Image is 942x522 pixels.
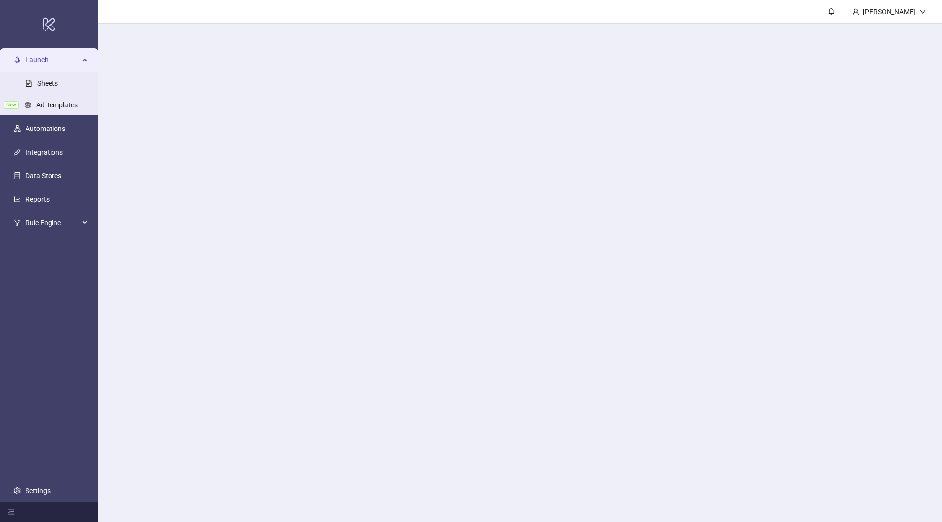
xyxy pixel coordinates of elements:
[14,219,21,226] span: fork
[36,101,78,109] a: Ad Templates
[26,125,65,132] a: Automations
[8,509,15,516] span: menu-fold
[859,6,919,17] div: [PERSON_NAME]
[852,8,859,15] span: user
[26,172,61,180] a: Data Stores
[37,79,58,87] a: Sheets
[26,148,63,156] a: Integrations
[26,213,79,233] span: Rule Engine
[919,8,926,15] span: down
[14,56,21,63] span: rocket
[26,487,51,495] a: Settings
[828,8,835,15] span: bell
[26,50,79,70] span: Launch
[26,195,50,203] a: Reports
